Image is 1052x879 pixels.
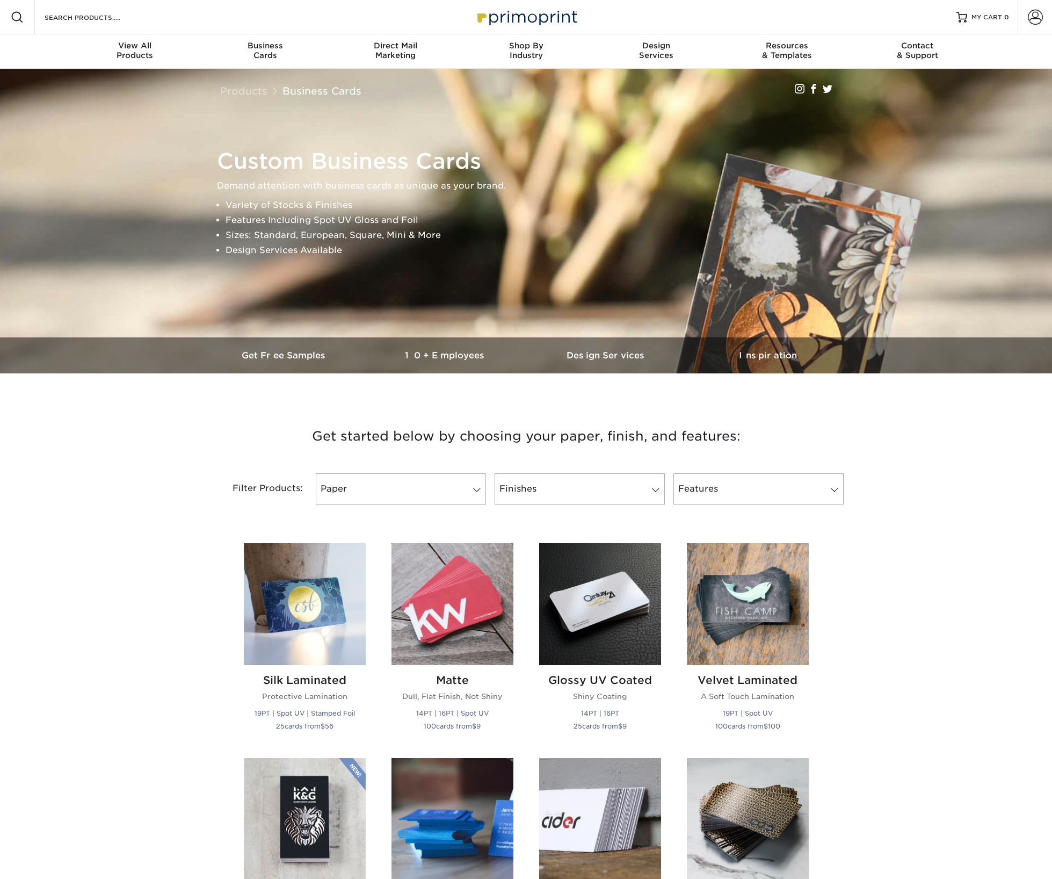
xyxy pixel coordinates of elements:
[244,691,366,702] p: Protective Lamination
[391,543,513,665] img: Matte Business Cards
[1004,13,1009,21] span: 0
[217,178,845,193] p: Demand attention with business cards as unique as your brand.
[204,473,311,505] div: Filter Products:
[622,722,627,730] span: 9
[282,85,361,97] a: Business Cards
[226,213,845,228] li: Features Including Spot UV Gloss and Foil
[365,337,526,373] a: 10+ Employees
[391,543,513,745] a: Matte Business Cards Matte Dull, Flat Finish, Not Shiny 14PT | 16PT | Spot UV 100cards from$9
[244,543,366,745] a: Silk Laminated Business Cards Silk Laminated Protective Lamination 19PT | Spot UV | Stamped Foil ...
[276,722,285,730] span: 25
[852,34,983,69] a: Contact& Support
[244,543,366,665] img: Silk Laminated Business Cards
[244,674,366,687] h2: Silk Laminated
[495,473,665,505] a: Finishes
[618,722,622,730] span: $
[473,5,580,28] img: Primoprint
[200,34,330,69] a: BusinessCards
[472,722,476,730] span: $
[461,41,591,60] div: Industry
[276,722,333,730] small: cards from
[581,709,619,717] small: 14PT | 16PT
[70,41,200,60] div: Products
[217,148,845,174] h1: Custom Business Cards
[316,473,486,505] a: Paper
[339,758,366,790] img: New Product
[212,412,840,460] h3: Get started below by choosing your paper, finish, and features:
[539,691,661,702] p: Shiny Coating
[687,543,809,745] a: Velvet Laminated Business Cards Velvet Laminated A Soft Touch Lamination 19PT | Spot UV 100cards ...
[687,337,848,373] a: Inspiration
[591,41,722,51] span: Design
[852,41,983,51] span: Contact
[70,41,200,51] span: View All
[204,350,365,361] h3: Get Free Samples
[330,41,461,60] div: Marketing
[461,34,591,69] a: Shop ByIndustry
[687,674,809,687] h2: Velvet Laminated
[255,709,355,717] small: 19PT | Spot UV | Stamped Foil
[461,41,591,51] span: Shop By
[722,41,852,51] span: Resources
[391,674,513,687] h2: Matte
[574,722,582,730] span: 25
[574,722,627,730] small: cards from
[687,543,809,665] img: Velvet Laminated Business Cards
[226,243,845,258] li: Design Services Available
[539,543,661,745] a: Glossy UV Coated Business Cards Glossy UV Coated Shiny Coating 14PT | 16PT 25cards from$9
[852,41,983,60] div: & Support
[722,34,852,69] a: Resources& Templates
[687,350,848,361] h3: Inspiration
[226,228,845,243] li: Sizes: Standard, European, Square, Mini & More
[476,722,481,730] span: 9
[764,722,768,730] span: $
[424,722,481,730] small: cards from
[391,691,513,702] p: Dull, Flat Finish, Not Shiny
[220,85,267,97] a: Products
[539,674,661,687] h2: Glossy UV Coated
[325,722,333,730] span: 56
[321,722,325,730] span: $
[526,337,687,373] a: Design Services
[715,722,728,730] span: 100
[715,722,780,730] small: cards from
[539,543,661,665] img: Glossy UV Coated Business Cards
[673,473,844,505] a: Features
[971,13,1002,22] span: MY CART
[526,350,687,361] h3: Design Services
[204,337,365,373] a: Get Free Samples
[424,722,436,730] span: 100
[591,34,722,69] a: DesignServices
[687,691,809,702] p: A Soft Touch Lamination
[200,41,330,51] span: Business
[330,41,461,51] span: Direct Mail
[722,41,852,60] div: & Templates
[768,722,780,730] span: 100
[365,350,526,361] h3: 10+ Employees
[416,709,489,717] small: 14PT | 16PT | Spot UV
[330,34,461,69] a: Direct MailMarketing
[43,11,148,24] input: SEARCH PRODUCTS.....
[200,41,330,60] div: Cards
[70,34,200,69] a: View AllProducts
[226,198,845,213] li: Variety of Stocks & Finishes
[591,41,722,60] div: Services
[723,709,773,717] small: 19PT | Spot UV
